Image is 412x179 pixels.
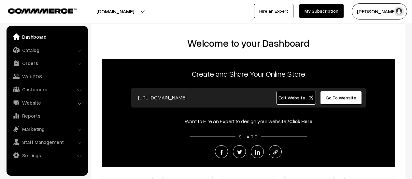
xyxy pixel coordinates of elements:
[8,110,86,121] a: Reports
[8,31,86,43] a: Dashboard
[8,83,86,95] a: Customers
[98,37,399,49] h2: Welcome to your Dashboard
[8,123,86,135] a: Marketing
[289,118,312,124] a: Click Here
[299,4,344,18] a: My Subscription
[352,3,407,19] button: [PERSON_NAME]
[276,91,316,105] a: Edit Website
[320,91,362,105] a: Go To Website
[254,4,293,18] a: Hire an Expert
[235,134,261,139] span: SHARE
[74,3,157,19] button: [DOMAIN_NAME]
[8,70,86,82] a: WebPOS
[8,6,65,14] a: COMMMERCE
[8,149,86,161] a: Settings
[394,6,404,16] img: user
[8,44,86,56] a: Catalog
[8,97,86,109] a: Website
[326,95,356,100] span: Go To Website
[8,8,77,13] img: COMMMERCE
[8,136,86,148] a: Staff Management
[102,117,395,125] div: Want to Hire an Expert to design your website?
[8,57,86,69] a: Orders
[278,95,313,100] span: Edit Website
[102,68,395,80] p: Create and Share Your Online Store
